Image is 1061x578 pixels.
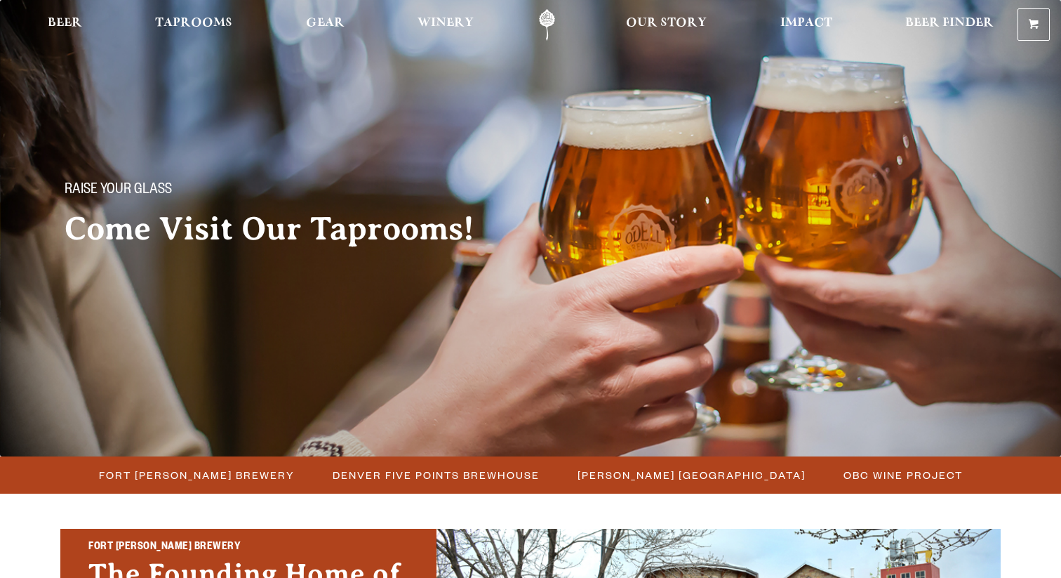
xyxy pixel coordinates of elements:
a: Beer Finder [896,9,1003,41]
h2: Fort [PERSON_NAME] Brewery [88,539,408,557]
span: Beer Finder [905,18,994,29]
span: Impact [780,18,832,29]
h2: Come Visit Our Taprooms! [65,211,502,247]
a: Winery [408,9,483,41]
span: Beer [48,18,82,29]
a: Beer [39,9,91,41]
span: [PERSON_NAME] [GEOGRAPHIC_DATA] [578,465,806,485]
a: [PERSON_NAME] [GEOGRAPHIC_DATA] [570,465,813,485]
a: Fort [PERSON_NAME] Brewery [91,465,302,485]
span: OBC Wine Project [844,465,963,485]
span: Fort [PERSON_NAME] Brewery [100,465,295,485]
span: Taprooms [155,18,232,29]
span: Raise your glass [65,182,172,200]
span: Gear [306,18,345,29]
span: Our Story [626,18,707,29]
a: OBC Wine Project [836,465,970,485]
a: Denver Five Points Brewhouse [325,465,547,485]
a: Impact [771,9,841,41]
a: Odell Home [521,9,573,41]
span: Winery [418,18,474,29]
span: Denver Five Points Brewhouse [333,465,540,485]
a: Our Story [617,9,716,41]
a: Taprooms [146,9,241,41]
a: Gear [297,9,354,41]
